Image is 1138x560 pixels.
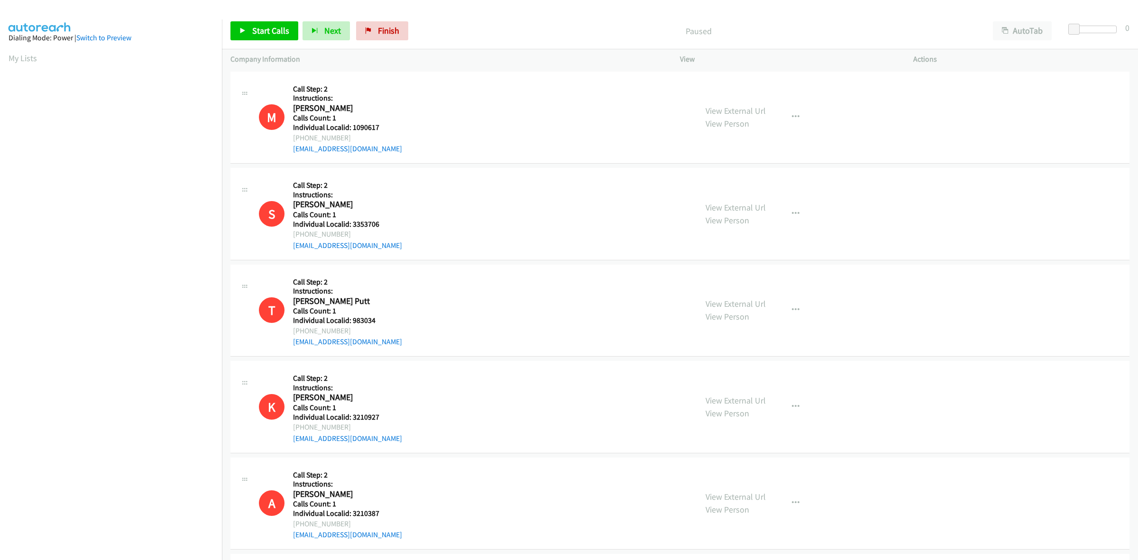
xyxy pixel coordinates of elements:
[259,490,284,516] div: This number is on the do not call list
[259,201,284,227] h1: S
[230,54,663,65] p: Company Information
[378,25,399,36] span: Finish
[293,422,402,433] div: [PHONE_NUMBER]
[293,277,402,287] h5: Call Step: 2
[293,93,402,103] h5: Instructions:
[993,21,1052,40] button: AutoTab
[293,470,402,480] h5: Call Step: 2
[259,490,284,516] h1: A
[293,434,402,443] a: [EMAIL_ADDRESS][DOMAIN_NAME]
[293,499,402,509] h5: Calls Count: 1
[293,190,402,200] h5: Instructions:
[303,21,350,40] button: Next
[293,84,402,94] h5: Call Step: 2
[259,297,284,323] h1: T
[252,25,289,36] span: Start Calls
[293,489,393,500] h2: [PERSON_NAME]
[293,229,402,240] div: [PHONE_NUMBER]
[706,298,766,309] a: View External Url
[9,73,222,523] iframe: Dialpad
[293,113,402,123] h5: Calls Count: 1
[293,103,393,114] h2: [PERSON_NAME]
[356,21,408,40] a: Finish
[293,316,402,325] h5: Individual Localid: 983034
[293,210,402,220] h5: Calls Count: 1
[1125,21,1129,34] div: 0
[706,105,766,116] a: View External Url
[1073,26,1117,33] div: Delay between calls (in seconds)
[293,413,402,422] h5: Individual Localid: 3210927
[293,374,402,383] h5: Call Step: 2
[706,504,749,515] a: View Person
[293,337,402,346] a: [EMAIL_ADDRESS][DOMAIN_NAME]
[706,311,749,322] a: View Person
[76,33,131,42] a: Switch to Preview
[293,123,402,132] h5: Individual Localid: 1090617
[259,104,284,130] h1: M
[293,383,402,393] h5: Instructions:
[293,530,402,539] a: [EMAIL_ADDRESS][DOMAIN_NAME]
[706,215,749,226] a: View Person
[293,181,402,190] h5: Call Step: 2
[259,104,284,130] div: This number is on the do not call list
[259,297,284,323] div: This number is on the do not call list
[9,32,213,44] div: Dialing Mode: Power |
[293,296,393,307] h2: [PERSON_NAME] Putt
[259,201,284,227] div: This number is on the do not call list
[706,408,749,419] a: View Person
[9,53,37,64] a: My Lists
[293,132,402,144] div: [PHONE_NUMBER]
[706,491,766,502] a: View External Url
[293,325,402,337] div: [PHONE_NUMBER]
[680,54,896,65] p: View
[293,144,402,153] a: [EMAIL_ADDRESS][DOMAIN_NAME]
[293,392,393,403] h2: [PERSON_NAME]
[259,394,284,420] h1: K
[259,394,284,420] div: This number is on the do not call list
[706,395,766,406] a: View External Url
[293,518,402,530] div: [PHONE_NUMBER]
[293,241,402,250] a: [EMAIL_ADDRESS][DOMAIN_NAME]
[293,199,393,210] h2: [PERSON_NAME]
[706,118,749,129] a: View Person
[706,202,766,213] a: View External Url
[293,286,402,296] h5: Instructions:
[293,509,402,518] h5: Individual Localid: 3210387
[293,479,402,489] h5: Instructions:
[293,403,402,413] h5: Calls Count: 1
[293,220,402,229] h5: Individual Localid: 3353706
[913,54,1129,65] p: Actions
[421,25,976,37] p: Paused
[293,306,402,316] h5: Calls Count: 1
[324,25,341,36] span: Next
[230,21,298,40] a: Start Calls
